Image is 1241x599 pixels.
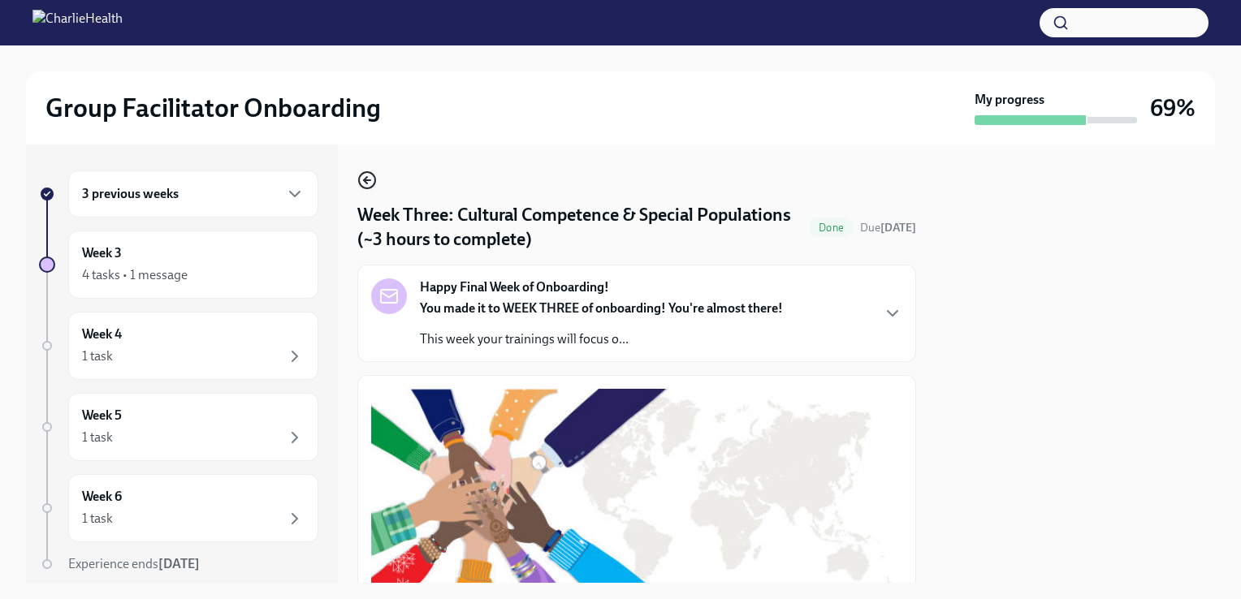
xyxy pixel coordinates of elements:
h6: 3 previous weeks [82,185,179,203]
h2: Group Facilitator Onboarding [45,92,381,124]
h6: Week 5 [82,407,122,424]
span: Done [809,222,854,234]
strong: My progress [975,91,1044,109]
span: Due [860,221,916,235]
a: Week 51 task [39,393,318,461]
a: Week 41 task [39,312,318,380]
h6: Week 6 [82,488,122,506]
span: September 8th, 2025 09:00 [860,220,916,235]
div: 1 task [82,510,113,528]
a: Week 61 task [39,474,318,542]
strong: [DATE] [158,556,200,571]
h4: Week Three: Cultural Competence & Special Populations (~3 hours to complete) [357,203,802,252]
p: This week your trainings will focus o... [420,330,783,348]
strong: You made it to WEEK THREE of onboarding! You're almost there! [420,300,783,316]
div: 1 task [82,347,113,365]
div: 4 tasks • 1 message [82,266,188,284]
div: 3 previous weeks [68,170,318,218]
h6: Week 3 [82,244,122,262]
a: Week 34 tasks • 1 message [39,231,318,299]
span: Experience ends [68,556,200,571]
strong: Happy Final Week of Onboarding! [420,278,609,296]
h3: 69% [1150,93,1196,123]
strong: [DATE] [880,221,916,235]
img: CharlieHealth [32,10,123,36]
div: 1 task [82,429,113,446]
h6: Week 4 [82,325,122,343]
